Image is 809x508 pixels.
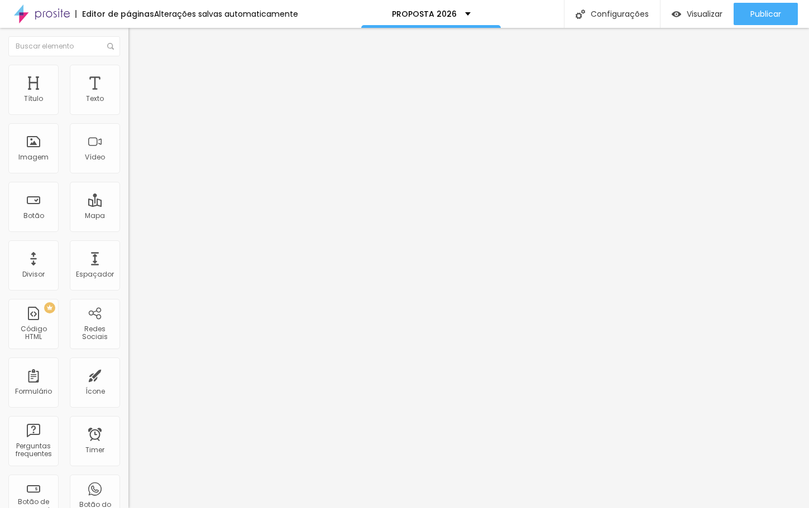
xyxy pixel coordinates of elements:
[11,442,55,458] div: Perguntas frequentes
[23,212,44,220] div: Botão
[392,10,457,18] p: PROPOSTA 2026
[128,28,809,508] iframe: Editor
[18,153,49,161] div: Imagem
[86,95,104,103] div: Texto
[75,10,154,18] div: Editor de páginas
[85,212,105,220] div: Mapa
[85,388,105,395] div: Ícone
[576,9,585,19] img: Icone
[76,270,114,278] div: Espaçador
[8,36,120,56] input: Buscar elemento
[24,95,43,103] div: Título
[85,446,104,454] div: Timer
[154,10,298,18] div: Alterações salvas automaticamente
[85,153,105,161] div: Vídeo
[11,325,55,341] div: Código HTML
[750,9,781,18] span: Publicar
[107,43,114,50] img: Icone
[687,9,722,18] span: Visualizar
[22,270,45,278] div: Divisor
[660,3,734,25] button: Visualizar
[734,3,798,25] button: Publicar
[672,9,681,19] img: view-1.svg
[73,325,117,341] div: Redes Sociais
[15,388,52,395] div: Formulário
